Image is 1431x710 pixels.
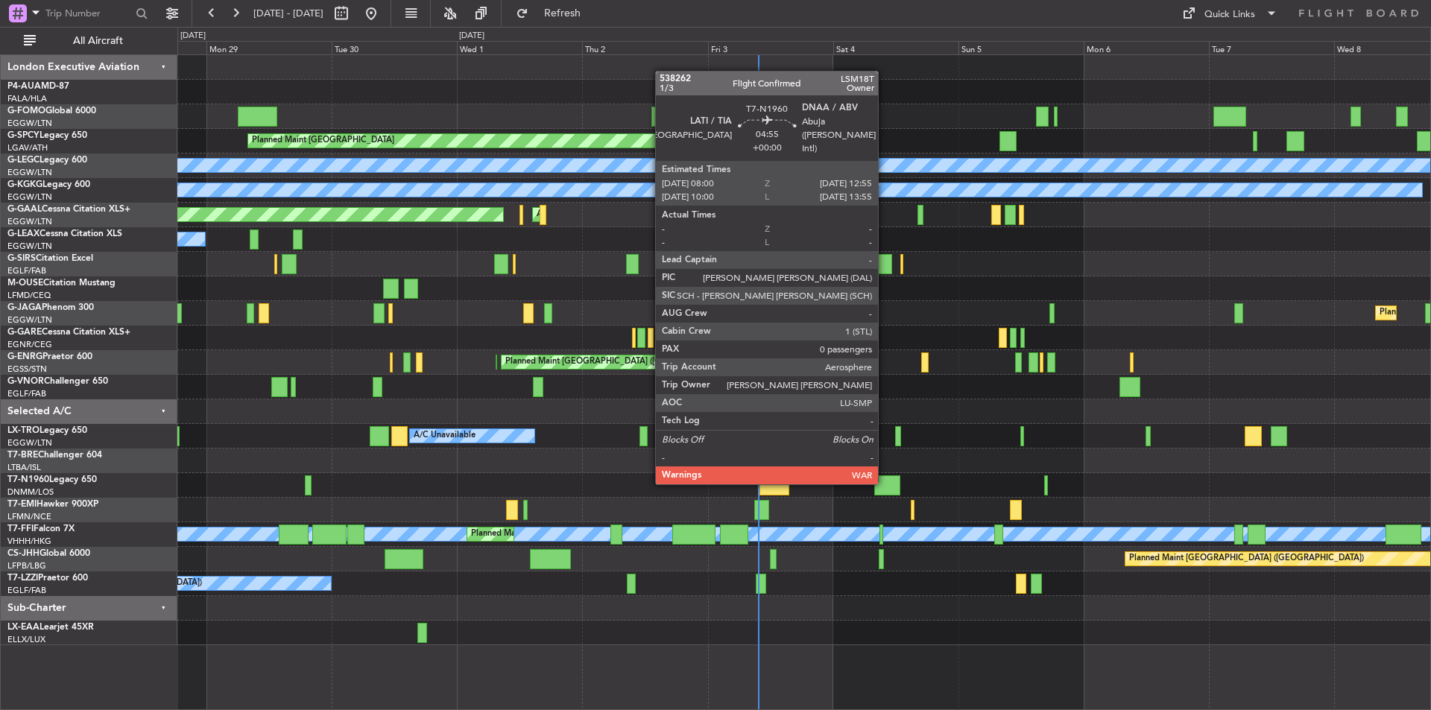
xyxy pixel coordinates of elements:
[7,82,69,91] a: P4-AUAMD-87
[7,486,54,498] a: DNMM/LOS
[1204,7,1255,22] div: Quick Links
[1129,548,1364,570] div: Planned Maint [GEOGRAPHIC_DATA] ([GEOGRAPHIC_DATA])
[1175,1,1285,25] button: Quick Links
[206,41,332,54] div: Mon 29
[7,180,90,189] a: G-KGKGLegacy 600
[7,241,52,252] a: EGGW/LTN
[7,82,41,91] span: P4-AUA
[7,475,49,484] span: T7-N1960
[7,536,51,547] a: VHHH/HKG
[7,167,52,178] a: EGGW/LTN
[509,1,598,25] button: Refresh
[7,511,51,522] a: LFMN/NCE
[7,560,46,571] a: LFPB/LBG
[531,8,594,19] span: Refresh
[471,523,706,545] div: Planned Maint [GEOGRAPHIC_DATA] ([GEOGRAPHIC_DATA])
[7,328,42,337] span: G-GARE
[7,388,46,399] a: EGLF/FAB
[7,205,42,214] span: G-GAAL
[7,500,98,509] a: T7-EMIHawker 900XP
[7,314,52,326] a: EGGW/LTN
[7,156,40,165] span: G-LEGC
[7,279,116,288] a: M-OUSECitation Mustang
[457,41,582,54] div: Wed 1
[7,426,40,435] span: LX-TRO
[16,29,162,53] button: All Aircraft
[7,216,52,227] a: EGGW/LTN
[7,290,51,301] a: LFMD/CEQ
[1084,41,1209,54] div: Mon 6
[7,191,52,203] a: EGGW/LTN
[7,462,41,473] a: LTBA/ISL
[7,377,108,386] a: G-VNORChallenger 650
[7,585,46,596] a: EGLF/FAB
[7,107,96,115] a: G-FOMOGlobal 6000
[7,131,40,140] span: G-SPCY
[7,107,45,115] span: G-FOMO
[7,623,40,632] span: LX-EAA
[7,451,102,460] a: T7-BREChallenger 604
[537,203,623,226] div: AOG Maint Dusseldorf
[7,500,37,509] span: T7-EMI
[7,352,42,361] span: G-ENRG
[414,425,476,447] div: A/C Unavailable
[7,352,92,361] a: G-ENRGPraetor 600
[754,130,906,152] div: Unplanned Maint [GEOGRAPHIC_DATA]
[7,623,94,632] a: LX-EAALearjet 45XR
[708,41,833,54] div: Fri 3
[7,328,130,337] a: G-GARECessna Citation XLS+
[7,229,122,238] a: G-LEAXCessna Citation XLS
[7,339,52,350] a: EGNR/CEG
[7,118,52,129] a: EGGW/LTN
[7,524,34,533] span: T7-FFI
[45,2,131,25] input: Trip Number
[7,142,48,153] a: LGAV/ATH
[833,41,958,54] div: Sat 4
[253,7,323,20] span: [DATE] - [DATE]
[582,41,707,54] div: Thu 2
[7,279,43,288] span: M-OUSE
[7,229,40,238] span: G-LEAX
[7,574,38,583] span: T7-LZZI
[505,351,740,373] div: Planned Maint [GEOGRAPHIC_DATA] ([GEOGRAPHIC_DATA])
[7,205,130,214] a: G-GAALCessna Citation XLS+
[7,437,52,448] a: EGGW/LTN
[7,451,38,460] span: T7-BRE
[7,549,40,558] span: CS-JHH
[7,524,75,533] a: T7-FFIFalcon 7X
[7,574,88,583] a: T7-LZZIPraetor 600
[7,180,42,189] span: G-KGKG
[7,254,36,263] span: G-SIRS
[7,303,42,312] span: G-JAGA
[7,364,47,375] a: EGSS/STN
[7,254,93,263] a: G-SIRSCitation Excel
[7,156,87,165] a: G-LEGCLegacy 600
[7,549,90,558] a: CS-JHHGlobal 6000
[7,265,46,276] a: EGLF/FAB
[459,30,484,42] div: [DATE]
[7,93,47,104] a: FALA/HLA
[332,41,457,54] div: Tue 30
[7,303,94,312] a: G-JAGAPhenom 300
[7,475,97,484] a: T7-N1960Legacy 650
[7,634,45,645] a: ELLX/LUX
[7,426,87,435] a: LX-TROLegacy 650
[7,377,44,386] span: G-VNOR
[7,131,87,140] a: G-SPCYLegacy 650
[252,130,394,152] div: Planned Maint [GEOGRAPHIC_DATA]
[1209,41,1334,54] div: Tue 7
[180,30,206,42] div: [DATE]
[958,41,1084,54] div: Sun 5
[39,36,157,46] span: All Aircraft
